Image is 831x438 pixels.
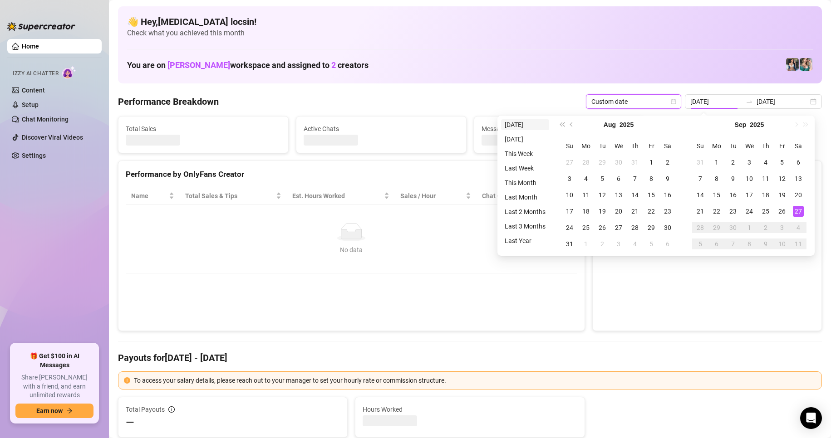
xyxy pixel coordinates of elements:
[400,191,464,201] span: Sales / Hour
[671,99,676,104] span: calendar
[22,87,45,94] a: Content
[62,66,76,79] img: AI Chatter
[22,43,39,50] a: Home
[800,58,812,71] img: Zaddy
[746,98,753,105] span: swap-right
[118,351,822,364] h4: Payouts for [DATE] - [DATE]
[118,95,219,108] h4: Performance Breakdown
[135,245,568,255] div: No data
[127,28,813,38] span: Check what you achieved this month
[800,407,822,429] div: Open Intercom Messenger
[180,187,287,205] th: Total Sales & Tips
[7,22,75,31] img: logo-BBDzfeDw.svg
[36,407,63,414] span: Earn now
[786,58,799,71] img: Katy
[482,191,564,201] span: Chat Conversion
[292,191,382,201] div: Est. Hours Worked
[126,415,134,430] span: —
[127,60,369,70] h1: You are on workspace and assigned to creators
[746,98,753,105] span: to
[482,124,637,134] span: Messages Sent
[22,116,69,123] a: Chat Monitoring
[600,168,814,180] div: Sales by OnlyFans Creator
[126,187,180,205] th: Name
[127,15,813,28] h4: 👋 Hey, [MEDICAL_DATA] locsin !
[126,168,577,180] div: Performance by OnlyFans Creator
[477,187,577,205] th: Chat Conversion
[331,60,336,70] span: 2
[591,95,676,108] span: Custom date
[15,352,93,370] span: 🎁 Get $100 in AI Messages
[690,97,742,107] input: Start date
[126,404,165,414] span: Total Payouts
[757,97,808,107] input: End date
[126,124,281,134] span: Total Sales
[22,134,83,141] a: Discover Viral Videos
[22,152,46,159] a: Settings
[185,191,274,201] span: Total Sales & Tips
[15,404,93,418] button: Earn nowarrow-right
[363,404,577,414] span: Hours Worked
[22,101,39,108] a: Setup
[304,124,459,134] span: Active Chats
[66,408,73,414] span: arrow-right
[395,187,477,205] th: Sales / Hour
[131,191,167,201] span: Name
[13,69,59,78] span: Izzy AI Chatter
[167,60,230,70] span: [PERSON_NAME]
[134,375,816,385] div: To access your salary details, please reach out to your manager to set your hourly rate or commis...
[124,377,130,384] span: exclamation-circle
[168,406,175,413] span: info-circle
[15,373,93,400] span: Share [PERSON_NAME] with a friend, and earn unlimited rewards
